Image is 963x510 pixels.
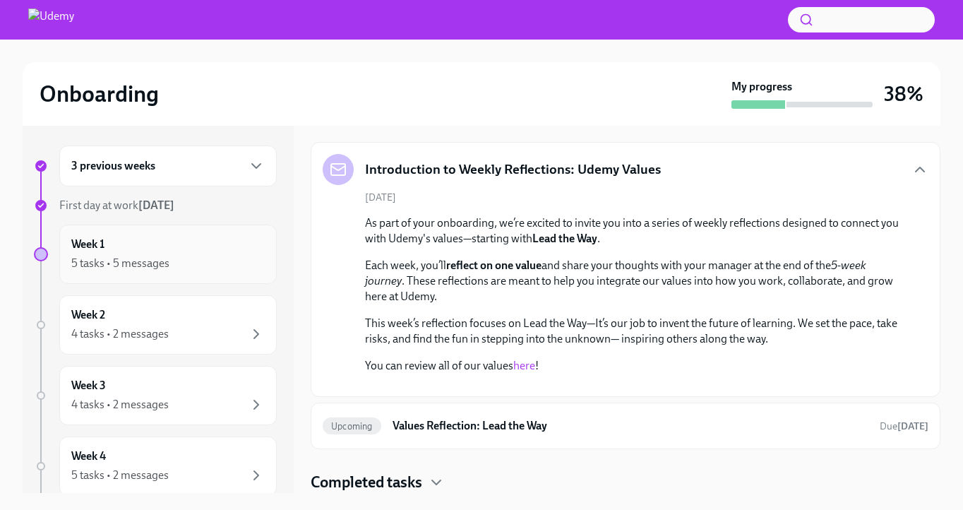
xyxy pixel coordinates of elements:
[59,198,174,212] span: First day at work
[34,225,277,284] a: Week 15 tasks • 5 messages
[40,80,159,108] h2: Onboarding
[59,146,277,186] div: 3 previous weeks
[365,215,906,247] p: As part of your onboarding, we’re excited to invite you into a series of weekly reflections desig...
[71,237,104,252] h6: Week 1
[71,326,169,342] div: 4 tasks • 2 messages
[884,81,923,107] h3: 38%
[71,397,169,413] div: 4 tasks • 2 messages
[365,160,661,179] h5: Introduction to Weekly Reflections: Udemy Values
[323,421,381,432] span: Upcoming
[71,158,155,174] h6: 3 previous weeks
[446,259,542,272] strong: reflect on one value
[34,198,277,213] a: First day at work[DATE]
[880,420,928,433] span: September 1st, 2025 10:00
[880,420,928,432] span: Due
[71,449,106,464] h6: Week 4
[71,256,169,271] div: 5 tasks • 5 messages
[365,316,906,347] p: This week’s reflection focuses on Lead the Way—It’s our job to invent the future of learning. We ...
[365,191,396,204] span: [DATE]
[34,295,277,355] a: Week 24 tasks • 2 messages
[34,366,277,425] a: Week 34 tasks • 2 messages
[34,437,277,496] a: Week 45 tasks • 2 messages
[311,472,422,493] h4: Completed tasks
[138,198,174,212] strong: [DATE]
[71,307,105,323] h6: Week 2
[311,472,940,493] div: Completed tasks
[365,258,906,304] p: Each week, you’ll and share your thoughts with your manager at the end of the . These reflections...
[897,420,928,432] strong: [DATE]
[393,418,868,434] h6: Values Reflection: Lead the Way
[731,79,792,95] strong: My progress
[532,232,597,245] strong: Lead the Way
[365,358,906,374] p: You can review all of our values !
[28,8,74,31] img: Udemy
[513,359,535,372] a: here
[71,378,106,393] h6: Week 3
[323,415,928,437] a: UpcomingValues Reflection: Lead the WayDue[DATE]
[71,468,169,483] div: 5 tasks • 2 messages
